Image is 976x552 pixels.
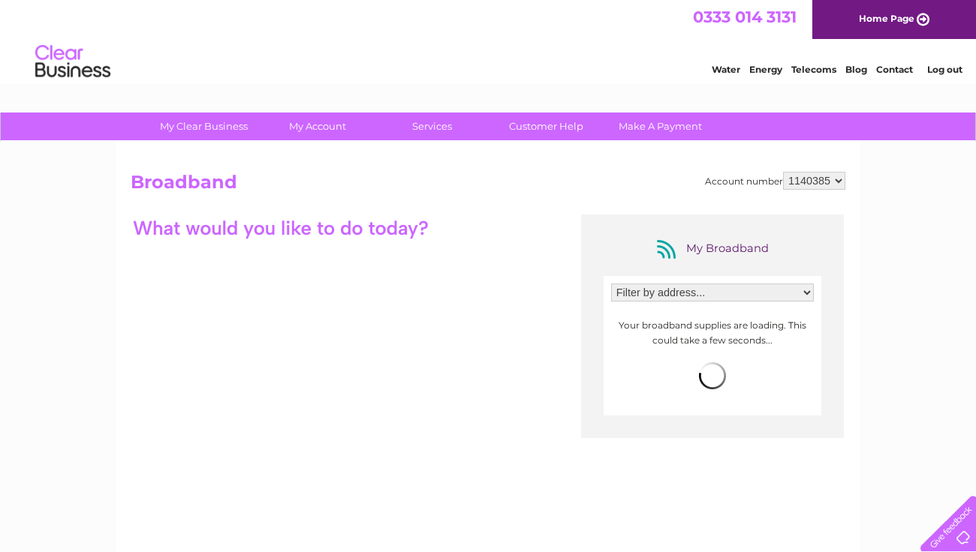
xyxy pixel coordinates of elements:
[142,112,266,140] a: My Clear Business
[693,7,797,26] a: 0333 014 3131
[35,39,111,85] img: logo.png
[611,318,814,346] p: Your broadband supplies are loading. This could take a few seconds...
[131,172,845,200] h2: Broadband
[699,362,726,389] img: loading
[845,64,867,75] a: Blog
[749,64,782,75] a: Energy
[876,64,913,75] a: Contact
[598,112,722,140] a: Make A Payment
[712,64,740,75] a: Water
[484,112,608,140] a: Customer Help
[705,172,845,190] div: Account number
[791,64,836,75] a: Telecoms
[652,237,773,261] div: My Broadband
[256,112,380,140] a: My Account
[370,112,494,140] a: Services
[134,8,844,73] div: Clear Business is a trading name of Verastar Limited (registered in [GEOGRAPHIC_DATA] No. 3667643...
[927,64,962,75] a: Log out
